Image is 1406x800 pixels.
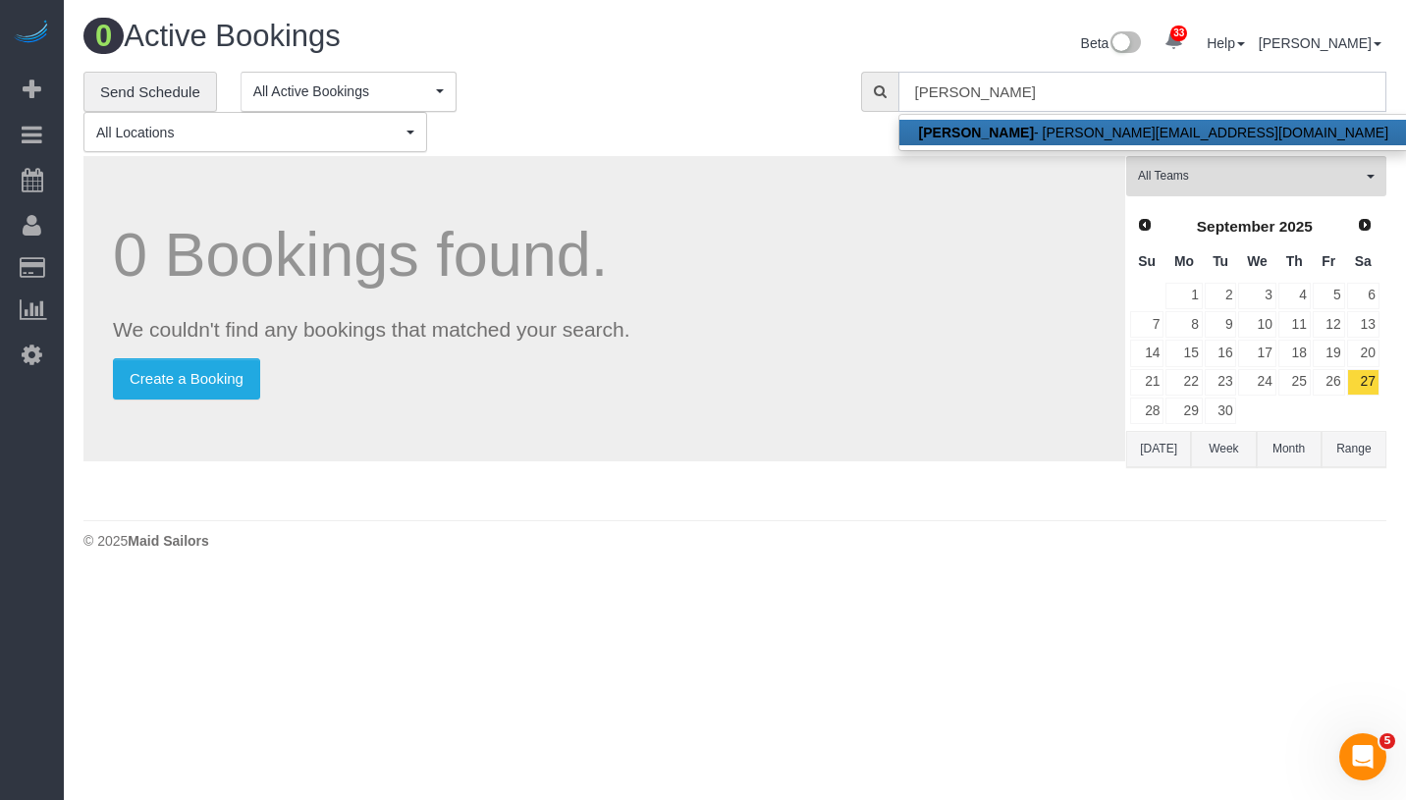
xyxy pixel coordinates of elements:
a: 25 [1278,369,1311,396]
button: Month [1257,431,1322,467]
a: 33 [1155,20,1193,63]
h1: Active Bookings [83,20,721,53]
span: Prev [1137,217,1153,233]
a: 4 [1278,283,1311,309]
span: 0 [83,18,124,54]
a: Prev [1131,212,1159,240]
a: [PERSON_NAME] [1259,35,1381,51]
div: © 2025 [83,531,1386,551]
a: 27 [1347,369,1379,396]
span: Wednesday [1247,253,1268,269]
button: All Locations [83,112,427,152]
span: September [1197,218,1275,235]
span: Tuesday [1213,253,1228,269]
a: 18 [1278,340,1311,366]
a: 7 [1130,311,1163,338]
span: Saturday [1355,253,1372,269]
ol: All Teams [1126,156,1386,187]
input: Enter the first 3 letters of the name to search [898,72,1386,112]
a: 8 [1165,311,1202,338]
a: 13 [1347,311,1379,338]
span: 5 [1379,733,1395,749]
a: Next [1351,212,1379,240]
img: Automaid Logo [12,20,51,47]
span: All Teams [1138,168,1362,185]
span: Thursday [1286,253,1303,269]
a: 15 [1165,340,1202,366]
a: 11 [1278,311,1311,338]
a: 29 [1165,398,1202,424]
span: 33 [1170,26,1187,41]
a: Create a Booking [113,358,260,400]
a: 3 [1238,283,1275,309]
a: 21 [1130,369,1163,396]
button: All Teams [1126,156,1386,196]
span: All Active Bookings [253,81,431,101]
button: Range [1322,431,1386,467]
a: 14 [1130,340,1163,366]
a: 23 [1205,369,1237,396]
a: 17 [1238,340,1275,366]
a: 5 [1313,283,1345,309]
a: 19 [1313,340,1345,366]
iframe: Intercom live chat [1339,733,1386,780]
span: Next [1357,217,1373,233]
a: 2 [1205,283,1237,309]
a: 1 [1165,283,1202,309]
a: Send Schedule [83,72,217,113]
span: Sunday [1138,253,1156,269]
a: 22 [1165,369,1202,396]
img: New interface [1109,31,1141,57]
a: Beta [1081,35,1142,51]
a: 16 [1205,340,1237,366]
span: All Locations [96,123,402,142]
button: All Active Bookings [241,72,457,112]
a: 26 [1313,369,1345,396]
a: 9 [1205,311,1237,338]
a: Help [1207,35,1245,51]
a: 28 [1130,398,1163,424]
a: 24 [1238,369,1275,396]
a: 10 [1238,311,1275,338]
strong: Maid Sailors [128,533,208,549]
span: Friday [1322,253,1335,269]
button: Week [1191,431,1256,467]
span: 2025 [1279,218,1313,235]
a: 6 [1347,283,1379,309]
button: [DATE] [1126,431,1191,467]
h1: 0 Bookings found. [113,221,1096,289]
a: 30 [1205,398,1237,424]
a: 20 [1347,340,1379,366]
strong: [PERSON_NAME] [919,125,1034,140]
p: We couldn't find any bookings that matched your search. [113,315,1096,344]
span: Monday [1174,253,1194,269]
a: 12 [1313,311,1345,338]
